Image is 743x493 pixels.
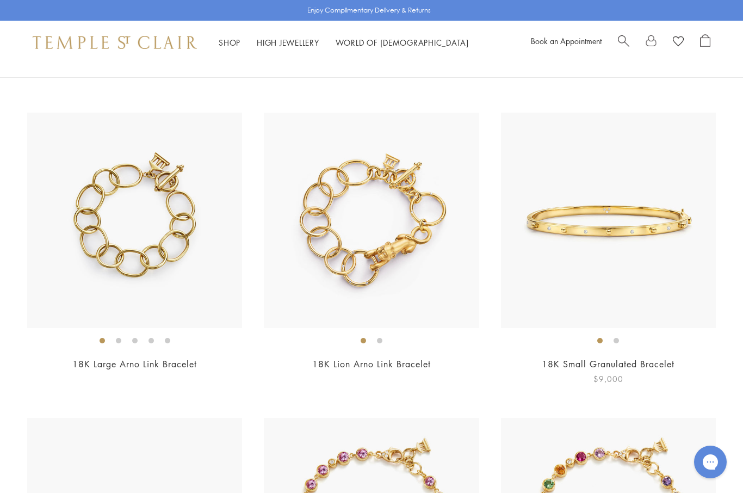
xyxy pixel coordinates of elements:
a: 18K Large Arno Link Bracelet [72,358,197,370]
img: Temple St. Clair [33,36,197,49]
img: 18K Lion Arno Link Bracelet [264,113,479,328]
a: Book an Appointment [531,35,602,46]
a: 18K Lion Arno Link Bracelet [312,358,431,370]
iframe: Gorgias live chat messenger [689,442,732,482]
a: World of [DEMOGRAPHIC_DATA]World of [DEMOGRAPHIC_DATA] [336,37,469,48]
a: View Wishlist [673,34,684,51]
img: 18K Large Arno Link Bracelet [27,113,242,328]
span: $9,000 [593,373,623,385]
a: High JewelleryHigh Jewellery [257,37,319,48]
a: Open Shopping Bag [700,34,710,51]
a: ShopShop [219,37,240,48]
nav: Main navigation [219,36,469,50]
a: 18K Small Granulated Bracelet [542,358,674,370]
p: Enjoy Complimentary Delivery & Returns [307,5,431,16]
a: Search [618,34,629,51]
img: B18817-GRN [501,113,716,328]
